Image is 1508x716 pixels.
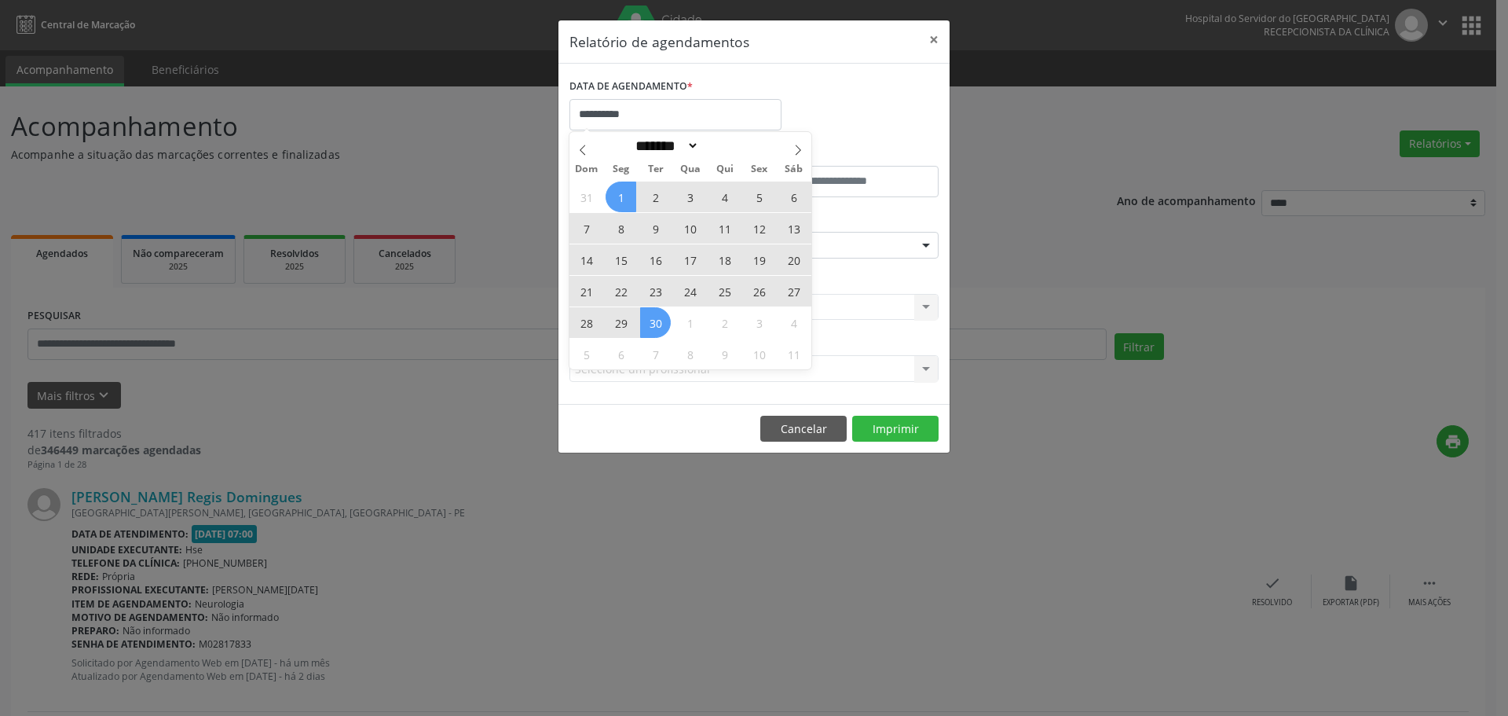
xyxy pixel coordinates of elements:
span: Setembro 2, 2025 [640,182,671,212]
span: Agosto 31, 2025 [571,182,602,212]
span: Setembro 26, 2025 [744,276,774,307]
span: Setembro 24, 2025 [675,276,705,307]
span: Setembro 6, 2025 [778,182,809,212]
span: Setembro 3, 2025 [675,182,705,212]
span: Setembro 13, 2025 [778,213,809,244]
span: Qui [708,164,742,174]
label: ATÉ [758,141,939,166]
span: Outubro 2, 2025 [709,307,740,338]
span: Sex [742,164,777,174]
input: Year [699,138,751,154]
span: Setembro 8, 2025 [606,213,636,244]
span: Setembro 29, 2025 [606,307,636,338]
span: Outubro 6, 2025 [606,339,636,369]
span: Setembro 18, 2025 [709,244,740,275]
span: Ter [639,164,673,174]
button: Cancelar [760,416,847,442]
span: Setembro 28, 2025 [571,307,602,338]
span: Outubro 11, 2025 [778,339,809,369]
span: Setembro 22, 2025 [606,276,636,307]
label: DATA DE AGENDAMENTO [569,75,693,99]
span: Setembro 7, 2025 [571,213,602,244]
span: Setembro 16, 2025 [640,244,671,275]
span: Outubro 1, 2025 [675,307,705,338]
span: Sáb [777,164,811,174]
span: Setembro 14, 2025 [571,244,602,275]
span: Setembro 15, 2025 [606,244,636,275]
span: Setembro 5, 2025 [744,182,774,212]
span: Setembro 17, 2025 [675,244,705,275]
h5: Relatório de agendamentos [569,31,749,52]
button: Imprimir [852,416,939,442]
span: Setembro 11, 2025 [709,213,740,244]
span: Setembro 20, 2025 [778,244,809,275]
select: Month [630,138,699,154]
span: Outubro 10, 2025 [744,339,774,369]
button: Close [918,20,950,59]
span: Setembro 10, 2025 [675,213,705,244]
span: Setembro 21, 2025 [571,276,602,307]
span: Setembro 30, 2025 [640,307,671,338]
span: Setembro 12, 2025 [744,213,774,244]
span: Outubro 4, 2025 [778,307,809,338]
span: Setembro 25, 2025 [709,276,740,307]
span: Dom [569,164,604,174]
span: Outubro 5, 2025 [571,339,602,369]
span: Outubro 3, 2025 [744,307,774,338]
span: Setembro 9, 2025 [640,213,671,244]
span: Outubro 9, 2025 [709,339,740,369]
span: Setembro 23, 2025 [640,276,671,307]
span: Outubro 8, 2025 [675,339,705,369]
span: Qua [673,164,708,174]
span: Setembro 4, 2025 [709,182,740,212]
span: Seg [604,164,639,174]
span: Setembro 1, 2025 [606,182,636,212]
span: Setembro 27, 2025 [778,276,809,307]
span: Outubro 7, 2025 [640,339,671,369]
span: Setembro 19, 2025 [744,244,774,275]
